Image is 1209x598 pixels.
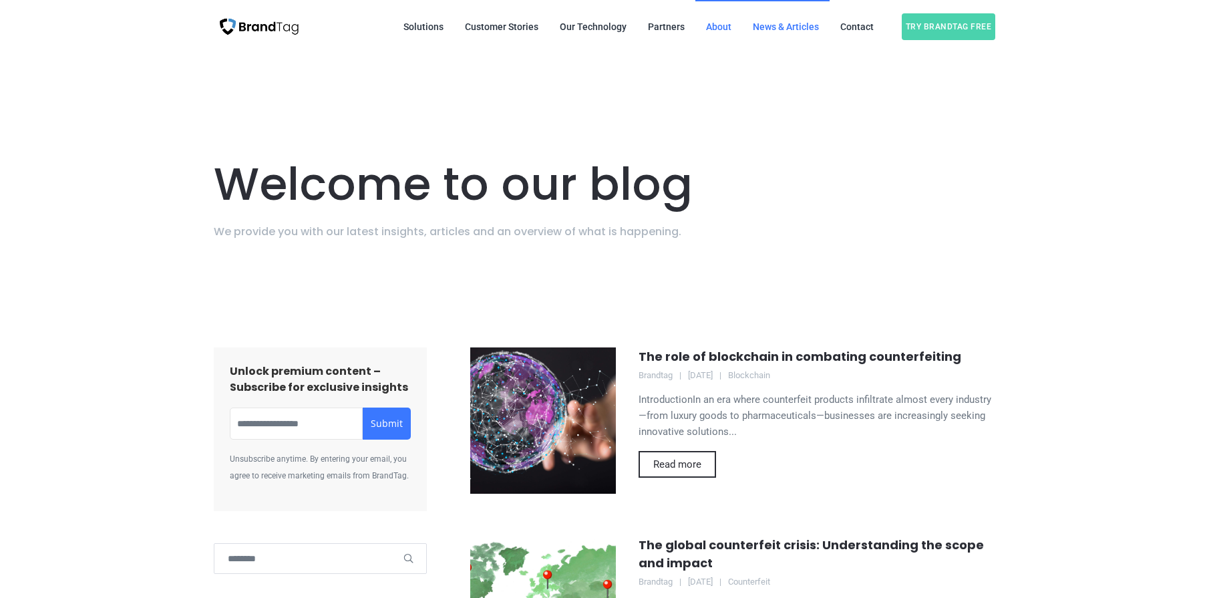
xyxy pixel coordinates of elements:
span: [DATE] [688,369,728,382]
h3: Unlock premium content – Subscribe for exclusive insights [230,363,411,396]
span: Solutions [403,21,444,32]
span: Our Technology [560,21,627,32]
span: Partners [648,21,685,32]
span: [DATE] [688,575,728,589]
input: Submit [397,543,427,573]
button: Submit [363,408,411,440]
span: News & Articles [753,21,819,32]
div: IntroductionIn an era where counterfeit products infiltrate almost every industry—from luxury goo... [639,382,995,444]
h4: We provide you with our latest insights, articles and an overview of what is happening. [214,224,728,240]
span: About [706,21,731,32]
span: Contact [840,21,874,32]
a: Blockchain [728,370,770,380]
span: Try BrandTag free [902,13,995,40]
span: Customer Stories [465,21,538,32]
a: The global counterfeit crisis: Understanding the scope and impact [639,537,984,571]
a: Read more [639,451,716,478]
small: Unsubscribe anytime. By entering your email, you agree to receive marketing emails from BrandTag. [230,454,409,480]
h2: Welcome to our blog [214,161,995,207]
a: Brandtag [639,370,673,380]
a: The role of blockchain in combating counterfeiting [639,348,961,365]
img: BrandTag [214,11,305,41]
a: Counterfeit [728,577,770,587]
a: Brandtag [639,577,673,587]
